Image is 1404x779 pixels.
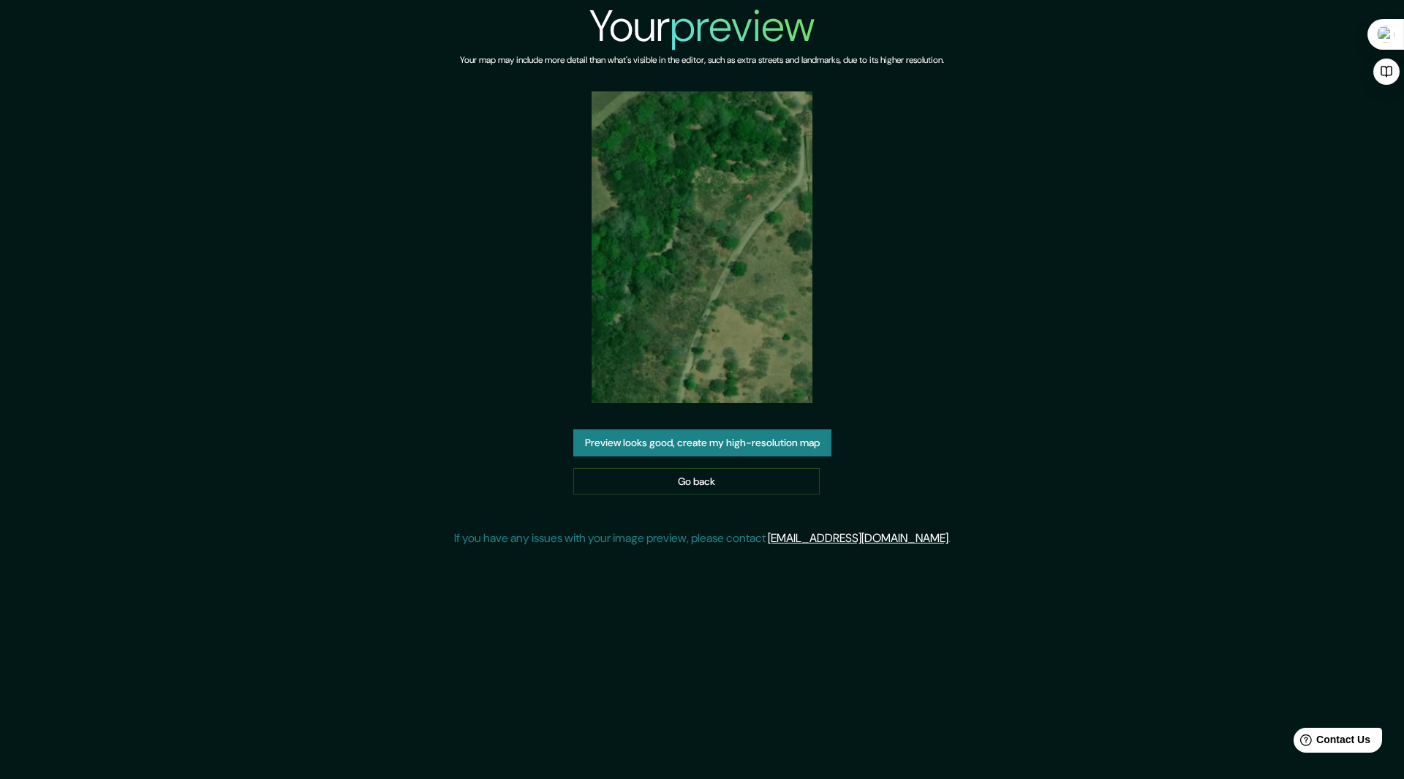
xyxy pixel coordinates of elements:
h6: Your map may include more detail than what's visible in the editor, such as extra streets and lan... [460,53,944,68]
p: If you have any issues with your image preview, please contact . [454,530,951,547]
button: Preview looks good, create my high-resolution map [573,429,831,456]
img: created-map-preview [592,91,812,403]
a: Go back [573,468,820,495]
iframe: Help widget launcher [1274,722,1388,763]
a: [EMAIL_ADDRESS][DOMAIN_NAME] [768,530,948,546]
